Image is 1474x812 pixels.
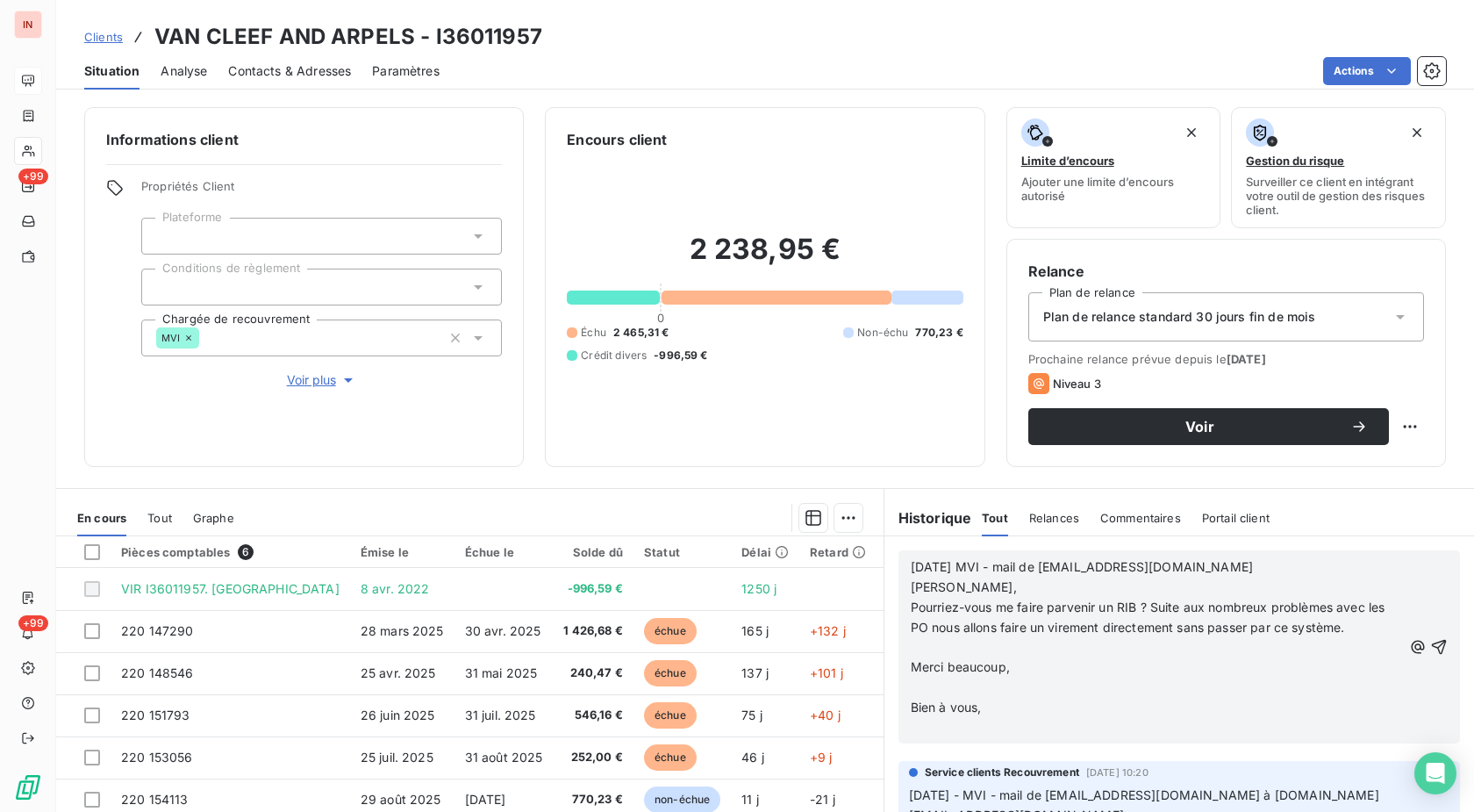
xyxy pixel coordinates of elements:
[1231,107,1446,228] button: Gestion du risqueSurveiller ce client en intégrant votre outil de gestion des risques client.
[1028,261,1424,282] h6: Relance
[156,228,170,244] input: Ajouter une valeur
[857,325,908,341] span: Non-échu
[465,750,543,765] span: 31 août 2025
[884,507,972,528] h6: Historique
[361,623,444,638] span: 28 mars 2025
[154,21,542,53] h3: VAN CLEEF AND ARPELS - I36011957
[121,708,190,722] span: 220 151793
[141,370,502,390] button: Voir plus
[563,622,623,640] span: 1 426,68 €
[563,749,623,766] span: 252,00 €
[925,765,1079,780] span: Service clients Recouvrement
[911,700,982,715] span: Bien à vous,
[741,708,762,722] span: 75 j
[1049,420,1350,434] span: Voir
[915,325,962,341] span: 770,23 €
[361,750,433,765] span: 25 juil. 2025
[361,581,430,596] span: 8 avr. 2022
[372,62,440,80] span: Paramètres
[18,615,48,631] span: +99
[238,544,254,560] span: 6
[810,545,866,559] div: Retard
[361,665,436,680] span: 25 avr. 2025
[287,371,357,389] span: Voir plus
[741,665,769,680] span: 137 j
[121,581,340,596] span: VIR I36011957. [GEOGRAPHIC_DATA]
[14,11,42,39] div: IN
[84,30,123,44] span: Clients
[1043,308,1316,326] span: Plan de relance standard 30 jours fin de mois
[1028,408,1389,445] button: Voir
[911,559,1253,594] span: [DATE] MVI - mail de [EMAIL_ADDRESS][DOMAIN_NAME] [PERSON_NAME],
[1202,511,1270,525] span: Portail client
[465,665,538,680] span: 31 mai 2025
[1227,352,1266,366] span: [DATE]
[106,129,502,150] h6: Informations client
[644,744,697,771] span: échue
[1021,175,1206,203] span: Ajouter une limite d’encours autorisé
[563,545,623,559] div: Solde dû
[741,792,759,807] span: 11 j
[563,580,623,598] span: -996,59 €
[810,792,835,807] span: -21 j
[581,325,606,341] span: Échu
[1100,511,1181,525] span: Commentaires
[1323,57,1411,85] button: Actions
[1086,767,1148,778] span: [DATE] 10:20
[567,129,667,150] h6: Encours client
[121,665,194,680] span: 220 148546
[121,750,193,765] span: 220 153056
[199,330,213,346] input: Ajouter une valeur
[810,623,846,638] span: +132 j
[741,545,789,559] div: Délai
[1029,511,1079,525] span: Relances
[657,311,664,325] span: 0
[563,791,623,808] span: 770,23 €
[741,750,764,765] span: 46 j
[18,169,48,184] span: +99
[563,665,623,682] span: 240,47 €
[911,600,1389,635] span: Pourriez-vous me faire parvenir un RIB ? Suite aux nombreux problèmes avec les PO nous allons fai...
[465,792,506,807] span: [DATE]
[911,659,1010,674] span: Merci beaucoup,
[465,545,543,559] div: Échue le
[147,511,172,525] span: Tout
[465,623,541,638] span: 30 avr. 2025
[1246,175,1431,217] span: Surveiller ce client en intégrant votre outil de gestion des risques client.
[563,707,623,724] span: 546,16 €
[84,62,140,80] span: Situation
[161,62,207,80] span: Analyse
[1053,377,1101,391] span: Niveau 3
[161,333,180,343] span: MVI
[644,702,697,729] span: échue
[810,665,843,680] span: +101 j
[1246,154,1344,168] span: Gestion du risque
[121,544,340,560] div: Pièces comptables
[644,660,697,686] span: échue
[1414,752,1456,794] div: Open Intercom Messenger
[141,179,502,204] span: Propriétés Client
[741,581,776,596] span: 1250 j
[644,618,697,644] span: échue
[644,545,720,559] div: Statut
[1028,352,1424,366] span: Prochaine relance prévue depuis le
[156,279,170,295] input: Ajouter une valeur
[567,232,962,284] h2: 2 238,95 €
[810,708,841,722] span: +40 j
[654,348,707,363] span: -996,59 €
[982,511,1008,525] span: Tout
[361,708,435,722] span: 26 juin 2025
[581,348,647,363] span: Crédit divers
[121,792,189,807] span: 220 154113
[810,750,833,765] span: +9 j
[741,623,769,638] span: 165 j
[465,708,536,722] span: 31 juil. 2025
[228,62,351,80] span: Contacts & Adresses
[14,773,42,801] img: Logo LeanPay
[1021,154,1114,168] span: Limite d’encours
[1006,107,1221,228] button: Limite d’encoursAjouter une limite d’encours autorisé
[84,28,123,46] a: Clients
[121,623,194,638] span: 220 147290
[613,325,669,341] span: 2 465,31 €
[193,511,234,525] span: Graphe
